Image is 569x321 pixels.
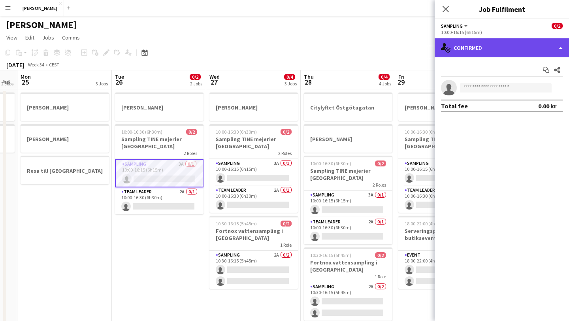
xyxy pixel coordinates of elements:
span: 27 [208,77,220,87]
app-job-card: 10:30-16:15 (5h45m)0/2Fortnox vattensampling i [GEOGRAPHIC_DATA]1 RoleSampling2A0/210:30-16:15 (5... [304,247,392,321]
h1: [PERSON_NAME] [6,19,77,31]
a: Comms [59,32,83,43]
span: Jobs [42,34,54,41]
span: Tue [115,73,124,80]
h3: [PERSON_NAME] [21,136,109,143]
span: Wed [209,73,220,80]
app-job-card: [PERSON_NAME] [209,93,298,121]
button: [PERSON_NAME] [16,0,64,16]
a: Edit [22,32,38,43]
app-job-card: [PERSON_NAME] [398,93,487,121]
span: 0/2 [375,252,386,258]
div: CEST [49,62,59,68]
span: 2 Roles [184,150,197,156]
span: 29 [397,77,405,87]
div: 4 Jobs [379,81,391,87]
span: View [6,34,17,41]
h3: Sampling TINE mejerier [GEOGRAPHIC_DATA] [115,136,203,150]
span: 0/2 [375,160,386,166]
app-job-card: Citylyftet Östgötagatan [304,93,392,121]
app-job-card: Resa till [GEOGRAPHIC_DATA] [21,156,109,184]
span: 1 Role [280,242,292,248]
app-job-card: 10:30-16:15 (5h45m)0/2Fortnox vattensampling i [GEOGRAPHIC_DATA]1 RoleSampling2A0/210:30-16:15 (5... [209,216,298,289]
div: [DATE] [6,61,24,69]
app-card-role: Sampling3A0/110:00-16:15 (6h15m) [209,159,298,186]
h3: Fortnox vattensampling i [GEOGRAPHIC_DATA] [209,227,298,242]
div: 3 Jobs [96,81,108,87]
span: 10:00-16:30 (6h30m) [310,160,351,166]
app-card-role: Event6A0/218:00-22:00 (4h) [398,251,487,289]
h3: [PERSON_NAME] [398,104,487,111]
span: 10:30-16:15 (5h45m) [216,221,257,227]
span: 18:00-22:00 (4h) [405,221,437,227]
span: 1 Role [375,274,386,279]
span: 0/2 [186,129,197,135]
div: 10:00-16:30 (6h30m)0/2Sampling TINE mejerier [GEOGRAPHIC_DATA]2 RolesSampling3A0/110:00-16:15 (6h... [115,124,203,214]
h3: Citylyftet Östgötagatan [304,104,392,111]
a: View [3,32,21,43]
span: 0/4 [379,74,390,80]
h3: [PERSON_NAME] [21,104,109,111]
div: 0.00 kr [538,102,556,110]
span: Fri [398,73,405,80]
app-job-card: [PERSON_NAME] [304,124,392,153]
h3: Resa till [GEOGRAPHIC_DATA] [21,167,109,174]
app-job-card: 10:00-16:30 (6h30m)0/2Sampling TINE mejerier [GEOGRAPHIC_DATA]2 RolesSampling3A0/110:00-16:15 (6h... [209,124,298,213]
app-card-role: Sampling3A0/110:00-16:15 (6h15m) [304,191,392,217]
h3: [PERSON_NAME] [304,136,392,143]
app-job-card: [PERSON_NAME] [21,124,109,153]
span: 10:00-16:30 (6h30m) [121,129,162,135]
app-card-role: Sampling3A0/110:00-16:15 (6h15m) [398,159,487,186]
span: 0/2 [190,74,201,80]
span: 0/2 [281,221,292,227]
app-card-role: Sampling2A0/210:30-16:15 (5h45m) [209,251,298,289]
button: Sampling [441,23,469,29]
h3: Sampling TINE mejerier [GEOGRAPHIC_DATA] [209,136,298,150]
a: Jobs [39,32,57,43]
app-card-role: Team Leader2A0/110:00-16:30 (6h30m) [398,186,487,213]
h3: Sampling TINE mejerier [GEOGRAPHIC_DATA] [304,167,392,181]
span: Week 34 [26,62,46,68]
app-card-role: Sampling3A0/110:00-16:15 (6h15m) [115,159,203,187]
span: Sampling [441,23,463,29]
app-card-role: Team Leader2A0/110:00-16:30 (6h30m) [209,186,298,213]
span: 10:00-16:30 (6h30m) [405,129,446,135]
span: 26 [114,77,124,87]
h3: Serveringspersonal till butiksevent [398,227,487,242]
span: Comms [62,34,80,41]
h3: [PERSON_NAME] [115,104,203,111]
app-job-card: [PERSON_NAME] [21,93,109,121]
div: 2 Jobs [1,81,13,87]
app-job-card: 18:00-22:00 (4h)0/2Serveringspersonal till butiksevent1 RoleEvent6A0/218:00-22:00 (4h) [398,216,487,289]
span: 0/4 [284,74,295,80]
span: 25 [19,77,31,87]
h3: Job Fulfilment [435,4,569,14]
h3: Fortnox vattensampling i [GEOGRAPHIC_DATA] [304,259,392,273]
span: 2 Roles [278,150,292,156]
div: Confirmed [435,38,569,57]
app-card-role: Team Leader2A0/110:00-16:30 (6h30m) [115,187,203,214]
h3: [PERSON_NAME] [209,104,298,111]
app-job-card: 10:00-16:30 (6h30m)0/2Sampling TINE mejerier [GEOGRAPHIC_DATA]2 RolesSampling3A0/110:00-16:15 (6h... [398,124,487,213]
app-job-card: [PERSON_NAME] [115,93,203,121]
span: Thu [304,73,314,80]
span: 28 [303,77,314,87]
app-job-card: 10:00-16:30 (6h30m)0/2Sampling TINE mejerier [GEOGRAPHIC_DATA]2 RolesSampling3A0/110:00-16:15 (6h... [304,156,392,244]
app-card-role: Sampling2A0/210:30-16:15 (5h45m) [304,282,392,321]
div: Total fee [441,102,468,110]
span: Edit [25,34,34,41]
